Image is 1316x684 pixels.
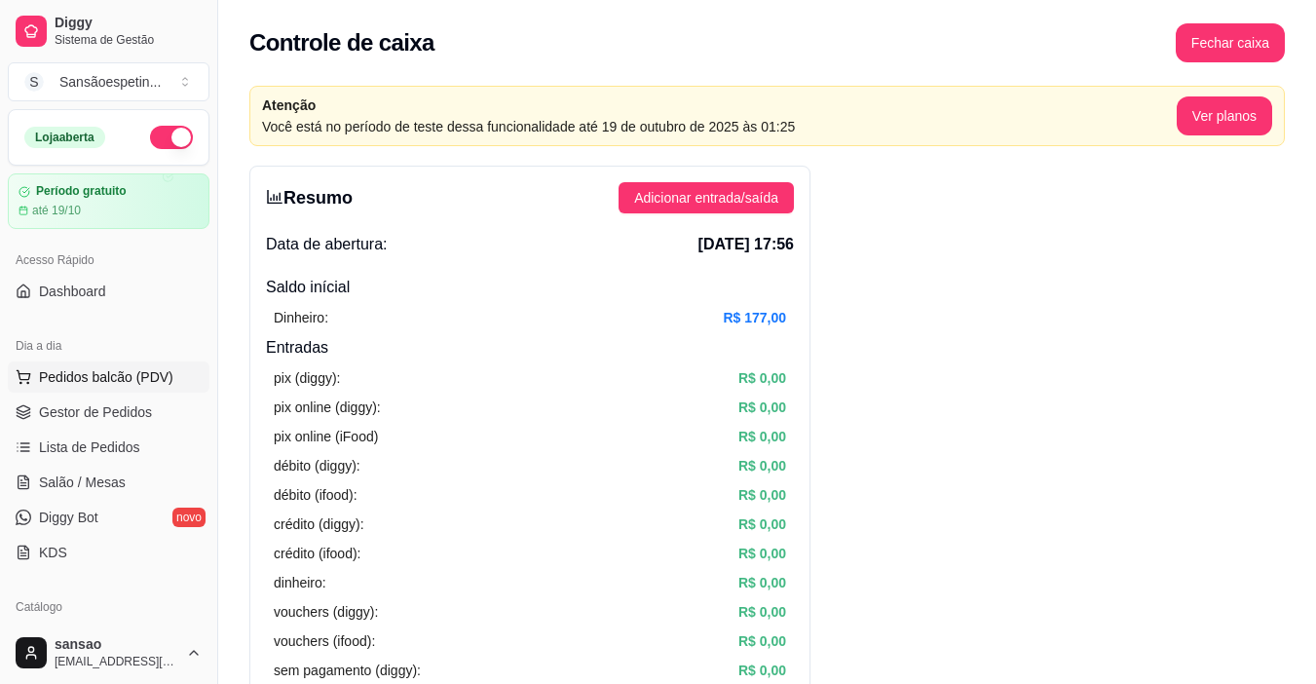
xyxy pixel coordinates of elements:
span: Gestor de Pedidos [39,402,152,422]
button: Pedidos balcão (PDV) [8,361,209,393]
span: [DATE] 17:56 [698,233,794,256]
article: R$ 0,00 [738,572,786,593]
a: Diggy Botnovo [8,502,209,533]
a: Lista de Pedidos [8,432,209,463]
article: crédito (ifood): [274,543,360,564]
article: Atenção [262,95,1177,116]
article: vouchers (ifood): [274,630,375,652]
article: R$ 0,00 [738,660,786,681]
article: R$ 0,00 [738,601,786,623]
span: Data de abertura: [266,233,388,256]
span: Adicionar entrada/saída [634,187,778,209]
a: Dashboard [8,276,209,307]
a: DiggySistema de Gestão [8,8,209,55]
a: Salão / Mesas [8,467,209,498]
div: Acesso Rápido [8,245,209,276]
article: R$ 0,00 [738,426,786,447]
a: KDS [8,537,209,568]
span: bar-chart [266,188,283,206]
article: R$ 0,00 [738,455,786,476]
h4: Entradas [266,336,794,360]
span: Dashboard [39,282,106,301]
span: Diggy Bot [39,508,98,527]
span: KDS [39,543,67,562]
div: Loja aberta [24,127,105,148]
article: R$ 0,00 [738,484,786,506]
a: Ver planos [1177,108,1272,124]
a: Gestor de Pedidos [8,397,209,428]
button: Ver planos [1177,96,1272,135]
article: débito (ifood): [274,484,357,506]
span: sansao [55,636,178,654]
button: Alterar Status [150,126,193,149]
button: sansao[EMAIL_ADDRESS][DOMAIN_NAME] [8,629,209,676]
article: R$ 0,00 [738,513,786,535]
h4: Saldo inícial [266,276,794,299]
article: R$ 177,00 [723,307,786,328]
span: Sistema de Gestão [55,32,202,48]
span: [EMAIL_ADDRESS][DOMAIN_NAME] [55,654,178,669]
a: Período gratuitoaté 19/10 [8,173,209,229]
span: Salão / Mesas [39,473,126,492]
article: Dinheiro: [274,307,328,328]
h3: Resumo [266,184,353,211]
article: sem pagamento (diggy): [274,660,421,681]
article: até 19/10 [32,203,81,218]
span: Lista de Pedidos [39,437,140,457]
article: pix online (iFood) [274,426,378,447]
span: S [24,72,44,92]
article: R$ 0,00 [738,397,786,418]
article: R$ 0,00 [738,367,786,389]
article: dinheiro: [274,572,326,593]
article: pix (diggy): [274,367,340,389]
div: Sansãoespetin ... [59,72,161,92]
article: R$ 0,00 [738,630,786,652]
h2: Controle de caixa [249,27,434,58]
article: débito (diggy): [274,455,360,476]
article: crédito (diggy): [274,513,364,535]
button: Fechar caixa [1176,23,1285,62]
button: Adicionar entrada/saída [619,182,794,213]
div: Dia a dia [8,330,209,361]
div: Catálogo [8,591,209,623]
article: Você está no período de teste dessa funcionalidade até 19 de outubro de 2025 às 01:25 [262,116,1177,137]
span: Pedidos balcão (PDV) [39,367,173,387]
span: Diggy [55,15,202,32]
article: R$ 0,00 [738,543,786,564]
article: vouchers (diggy): [274,601,378,623]
article: Período gratuito [36,184,127,199]
article: pix online (diggy): [274,397,381,418]
button: Select a team [8,62,209,101]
